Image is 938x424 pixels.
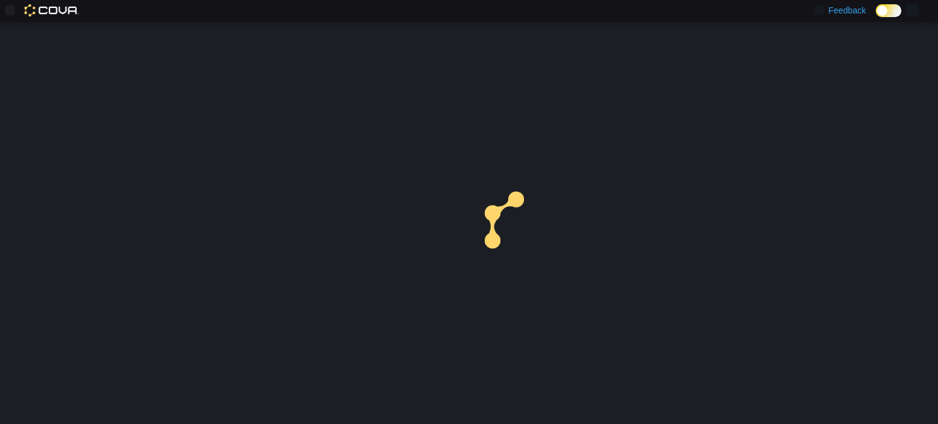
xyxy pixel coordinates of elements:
img: cova-loader [469,182,561,274]
span: Feedback [829,4,866,16]
img: Cova [24,4,79,16]
input: Dark Mode [876,4,901,17]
